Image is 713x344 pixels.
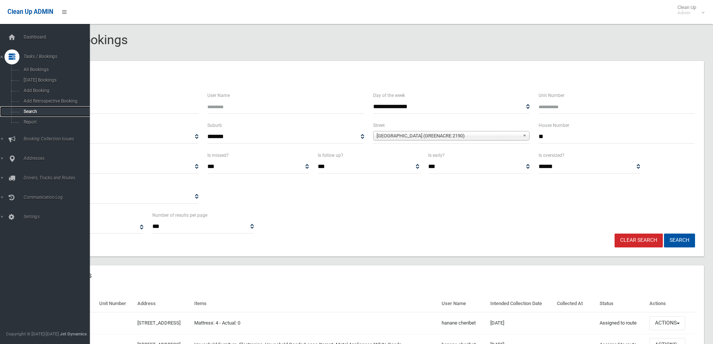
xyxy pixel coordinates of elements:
small: Admin [677,10,696,16]
span: Clean Up ADMIN [7,8,53,15]
span: Booking Collection Issues [21,136,95,141]
span: Add Booking [21,88,89,93]
label: Unit Number [539,91,564,100]
label: Day of the week [373,91,405,100]
label: Suburb [207,121,222,130]
span: [GEOGRAPHIC_DATA] (GREENACRE 2190) [377,131,519,140]
th: Items [191,295,439,312]
button: Actions [649,316,685,330]
th: Intended Collection Date [487,295,554,312]
span: Copyright © [DATE]-[DATE] [6,331,59,337]
label: Street [373,121,385,130]
td: Mattress: 4 - Actual: 0 [191,312,439,334]
label: Is early? [428,151,445,159]
th: User Name [439,295,487,312]
th: Actions [646,295,695,312]
a: Clear Search [615,234,663,247]
label: Is missed? [207,151,229,159]
span: Communication Log [21,195,95,200]
span: Tasks / Bookings [21,54,95,59]
label: Number of results per page [152,211,207,219]
span: Settings [21,214,95,219]
span: Dashboard [21,34,95,40]
label: Is oversized? [539,151,564,159]
td: hanane cheribet [439,312,487,334]
th: Collected At [554,295,597,312]
td: Assigned to route [597,312,646,334]
span: Drivers, Trucks and Routes [21,175,95,180]
label: User Name [207,91,230,100]
span: Search [21,109,89,114]
span: Add Retrospective Booking [21,98,89,104]
th: Status [597,295,646,312]
span: Report [21,119,89,125]
th: Unit Number [96,295,134,312]
strong: Jet Dynamics [60,331,87,337]
a: [STREET_ADDRESS] [137,320,180,326]
button: Search [664,234,695,247]
label: House Number [539,121,569,130]
span: All Bookings [21,67,89,72]
span: Clean Up [674,4,704,16]
th: Address [134,295,191,312]
label: Is follow up? [318,151,343,159]
td: [DATE] [487,312,554,334]
span: [DATE] Bookings [21,77,89,83]
span: Addresses [21,156,95,161]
